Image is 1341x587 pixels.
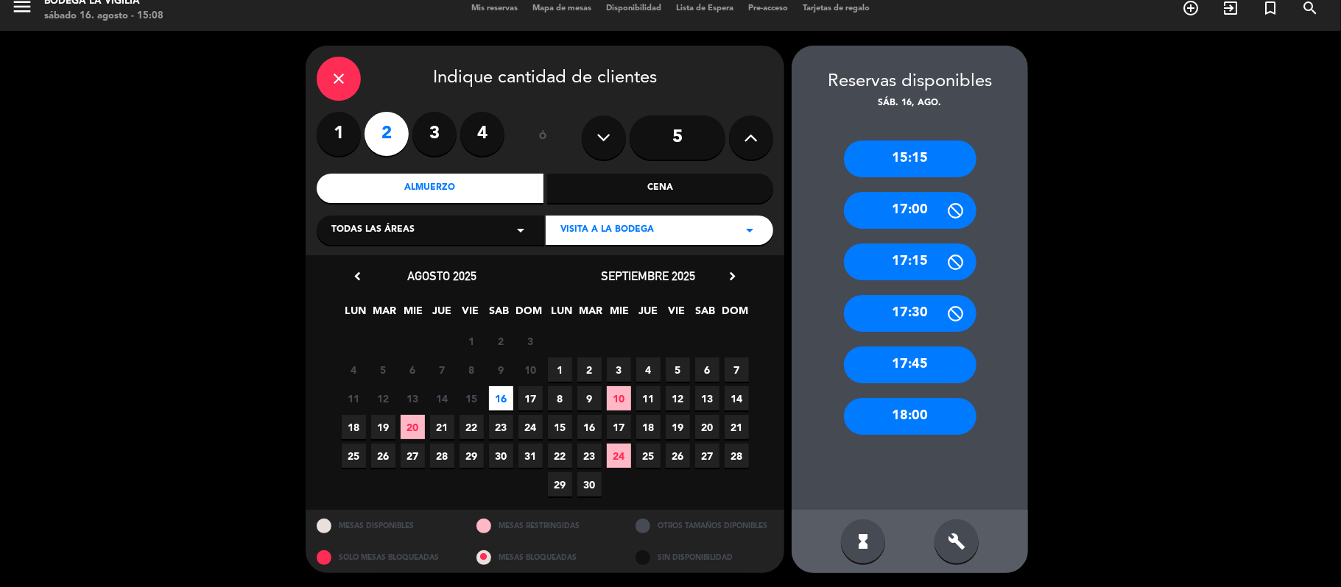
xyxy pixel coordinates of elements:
[519,112,567,163] div: ó
[465,510,625,541] div: MESAS RESTRINGIDAS
[371,386,395,410] span: 12
[430,357,454,382] span: 7
[317,57,773,101] div: Indique cantidad de clientes
[489,357,513,382] span: 9
[725,386,749,410] span: 14
[464,4,525,13] span: Mis reservas
[577,472,602,497] span: 30
[725,444,749,468] span: 28
[460,415,484,439] span: 22
[460,386,484,410] span: 15
[844,192,976,229] div: 17:00
[430,415,454,439] span: 21
[844,140,976,177] div: 15:15
[695,444,719,468] span: 27
[373,302,397,327] span: MAR
[342,415,366,439] span: 18
[577,444,602,468] span: 23
[599,4,669,13] span: Disponibilidad
[725,268,740,284] i: chevron_right
[695,415,719,439] span: 20
[577,415,602,439] span: 16
[844,243,976,280] div: 17:15
[371,357,395,382] span: 5
[460,444,484,468] span: 29
[518,329,543,353] span: 3
[741,221,759,239] i: arrow_drop_down
[636,444,661,468] span: 25
[44,9,163,24] div: sábado 16. agosto - 15:08
[407,268,476,283] span: agosto 2025
[548,357,572,382] span: 1
[460,357,484,382] span: 8
[636,357,661,382] span: 4
[601,268,695,283] span: septiembre 2025
[330,70,348,88] i: close
[624,541,784,573] div: SIN DISPONIBILIDAD
[548,415,572,439] span: 15
[607,415,631,439] span: 17
[342,444,366,468] span: 25
[465,541,625,573] div: MESAS BLOQUEADAS
[306,510,465,541] div: MESAS DISPONIBLES
[331,223,415,238] span: Todas las áreas
[695,386,719,410] span: 13
[607,444,631,468] span: 24
[371,415,395,439] span: 19
[342,386,366,410] span: 11
[608,302,632,327] span: MIE
[548,386,572,410] span: 8
[460,112,504,156] label: 4
[401,302,426,327] span: MIE
[518,444,543,468] span: 31
[665,302,689,327] span: VIE
[342,357,366,382] span: 4
[371,444,395,468] span: 26
[317,174,543,203] div: Almuerzo
[636,302,661,327] span: JUE
[694,302,718,327] span: SAB
[854,533,872,550] i: hourglass_full
[579,302,603,327] span: MAR
[518,357,543,382] span: 10
[489,444,513,468] span: 30
[795,4,877,13] span: Tarjetas de regalo
[512,221,529,239] i: arrow_drop_down
[412,112,457,156] label: 3
[547,174,774,203] div: Cena
[607,357,631,382] span: 3
[636,415,661,439] span: 18
[666,357,690,382] span: 5
[489,329,513,353] span: 2
[459,302,483,327] span: VIE
[792,96,1028,111] div: sáb. 16, ago.
[430,444,454,468] span: 28
[518,415,543,439] span: 24
[525,4,599,13] span: Mapa de mesas
[460,329,484,353] span: 1
[725,415,749,439] span: 21
[577,386,602,410] span: 9
[948,533,965,550] i: build
[666,415,690,439] span: 19
[560,223,654,238] span: VISITA A LA BODEGA
[669,4,741,13] span: Lista de Espera
[636,386,661,410] span: 11
[741,4,795,13] span: Pre-acceso
[624,510,784,541] div: OTROS TAMAÑOS DIPONIBLES
[844,346,976,383] div: 17:45
[401,357,425,382] span: 6
[306,541,465,573] div: SOLO MESAS BLOQUEADAS
[844,398,976,435] div: 18:00
[350,268,365,284] i: chevron_left
[344,302,368,327] span: LUN
[792,68,1028,96] div: Reservas disponibles
[516,302,541,327] span: DOM
[488,302,512,327] span: SAB
[401,386,425,410] span: 13
[430,386,454,410] span: 14
[695,357,719,382] span: 6
[317,112,361,156] label: 1
[548,472,572,497] span: 29
[607,386,631,410] span: 10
